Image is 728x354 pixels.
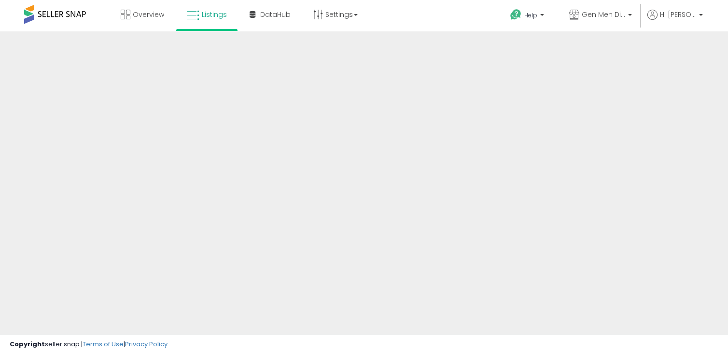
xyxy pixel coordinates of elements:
[125,340,168,349] a: Privacy Policy
[660,10,696,19] span: Hi [PERSON_NAME]
[582,10,625,19] span: Gen Men Distributor
[83,340,124,349] a: Terms of Use
[133,10,164,19] span: Overview
[503,1,554,31] a: Help
[10,340,168,349] div: seller snap | |
[524,11,537,19] span: Help
[260,10,291,19] span: DataHub
[510,9,522,21] i: Get Help
[202,10,227,19] span: Listings
[10,340,45,349] strong: Copyright
[647,10,703,31] a: Hi [PERSON_NAME]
